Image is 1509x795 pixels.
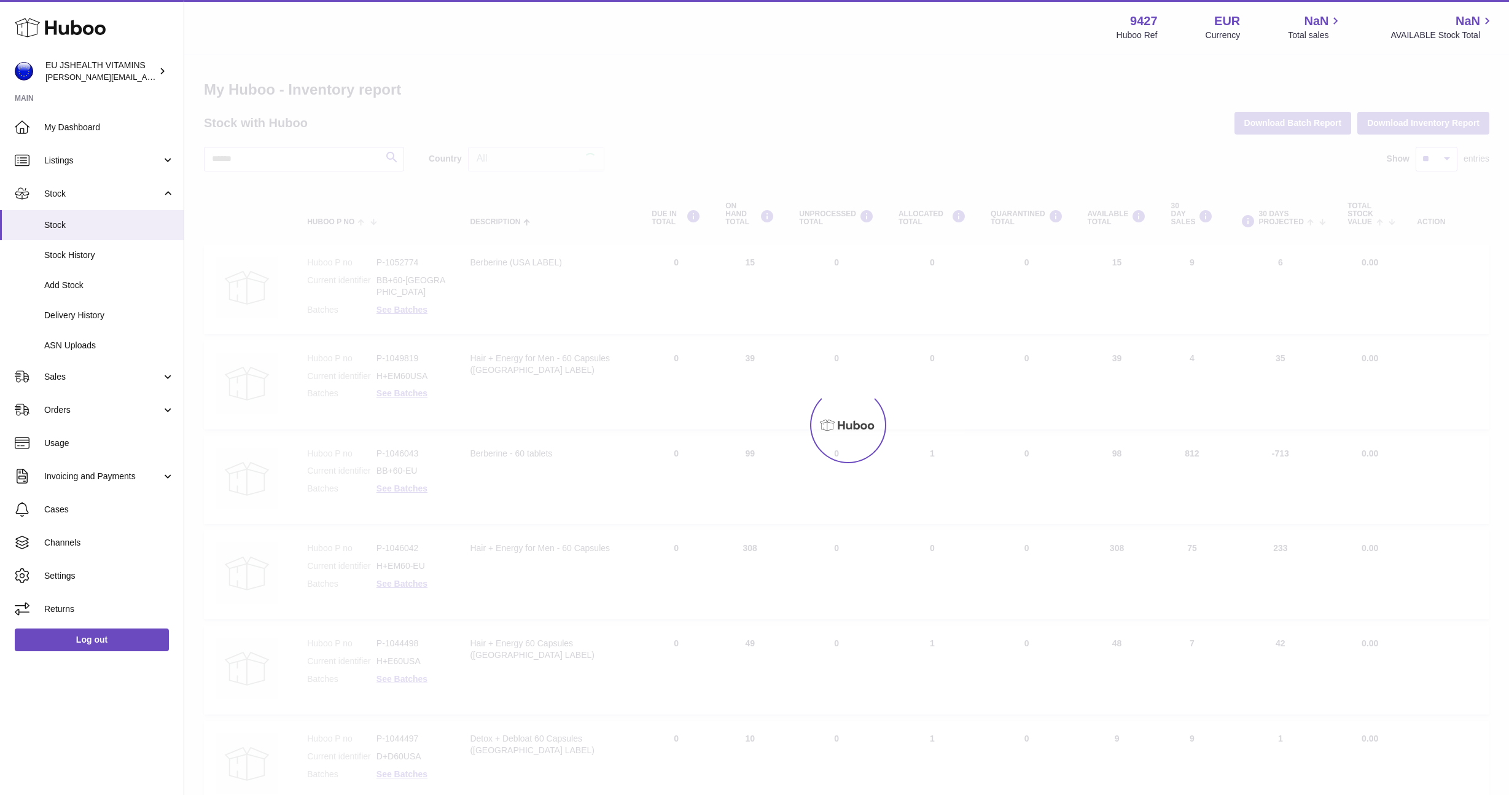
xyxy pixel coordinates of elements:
span: AVAILABLE Stock Total [1390,29,1494,41]
div: EU JSHEALTH VITAMINS [45,60,156,83]
span: Invoicing and Payments [44,471,162,482]
span: [PERSON_NAME][EMAIL_ADDRESS][DOMAIN_NAME] [45,72,246,82]
strong: EUR [1214,13,1240,29]
span: NaN [1456,13,1480,29]
span: Listings [44,155,162,166]
span: Stock History [44,249,174,261]
span: Sales [44,371,162,383]
span: Channels [44,537,174,549]
span: Total sales [1288,29,1343,41]
span: NaN [1304,13,1328,29]
span: Usage [44,437,174,449]
span: Stock [44,219,174,231]
span: Stock [44,188,162,200]
a: Log out [15,629,169,651]
span: Add Stock [44,280,174,291]
div: Currency [1206,29,1241,41]
a: NaN Total sales [1288,13,1343,41]
span: Returns [44,603,174,615]
a: NaN AVAILABLE Stock Total [1390,13,1494,41]
strong: 9427 [1130,13,1158,29]
span: Orders [44,404,162,416]
div: Huboo Ref [1117,29,1158,41]
span: ASN Uploads [44,340,174,351]
span: Delivery History [44,310,174,321]
span: Cases [44,504,174,515]
span: Settings [44,570,174,582]
img: laura@jessicasepel.com [15,62,33,80]
span: My Dashboard [44,122,174,133]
